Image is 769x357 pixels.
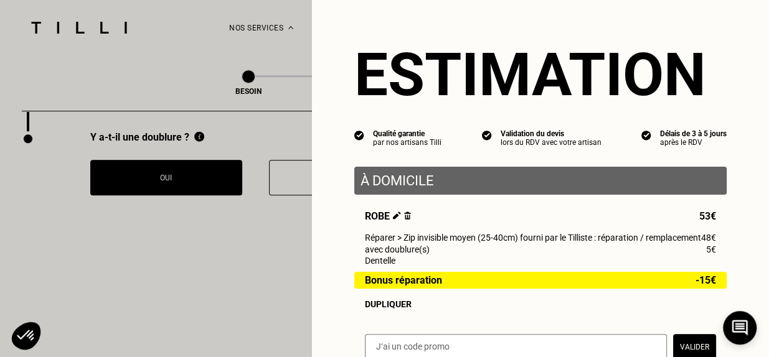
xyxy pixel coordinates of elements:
span: 53€ [699,210,716,222]
div: par nos artisans Tilli [373,138,441,147]
span: Dentelle [365,256,395,266]
div: Qualité garantie [373,129,441,138]
span: Bonus réparation [365,275,442,285]
span: 5€ [706,244,716,254]
img: Supprimer [404,211,411,220]
div: après le RDV [660,138,727,147]
img: icon list info [641,129,651,141]
span: 48€ [701,233,716,243]
span: Réparer > Zip invisible moyen (25-40cm) fourni par le Tilliste : réparation / remplacement [365,233,701,243]
p: À domicile [361,173,720,188]
div: Dupliquer [365,299,716,309]
span: Robe [365,210,411,222]
section: Estimation [354,40,727,109]
span: avec doublure(s) [365,244,430,254]
div: Délais de 3 à 5 jours [660,129,727,138]
img: icon list info [482,129,492,141]
img: icon list info [354,129,364,141]
span: -15€ [696,275,716,285]
img: Éditer [393,211,401,220]
div: lors du RDV avec votre artisan [501,138,602,147]
div: Validation du devis [501,129,602,138]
